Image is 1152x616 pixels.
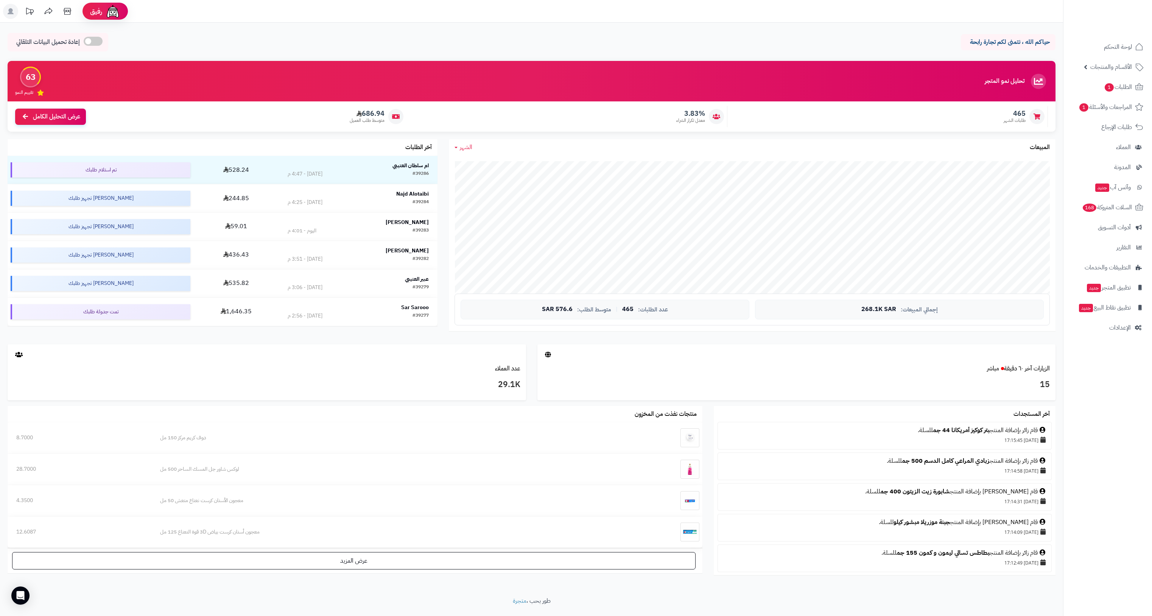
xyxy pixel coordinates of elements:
[680,460,699,479] img: لوكس شاور جل المسك الساحر 500 مل
[1083,204,1096,212] span: 168
[722,557,1048,568] div: [DATE] 17:12:49
[722,518,1048,527] div: قام [PERSON_NAME] بإضافة المنتج للسلة.
[722,465,1048,476] div: [DATE] 17:14:58
[288,284,322,291] div: [DATE] - 3:06 م
[902,456,990,465] a: زبادي المراعي كامل الدسم 500 جم
[880,487,950,496] a: شابورة زيت الزيتون 400 جم
[160,528,596,536] div: معجون أسنان كرست بياض 3D قوة النعناع 125 مل
[16,528,143,536] div: 12.6087
[413,227,429,235] div: #39283
[386,247,429,255] strong: [PERSON_NAME]
[1004,109,1026,118] span: 465
[405,144,432,151] h3: آخر الطلبات
[90,7,102,16] span: رفيق
[288,255,322,263] div: [DATE] - 3:51 م
[105,4,120,19] img: ai-face.png
[542,306,573,313] span: 576.6 SAR
[861,306,896,313] span: 268.1K SAR
[288,199,322,206] div: [DATE] - 4:25 م
[11,586,30,605] div: Open Intercom Messenger
[1087,284,1101,292] span: جديد
[1079,304,1093,312] span: جديد
[616,306,618,312] span: |
[897,548,990,557] a: بطاطس تسالي ليمون و كمون 155 جم
[1068,118,1147,136] a: طلبات الإرجاع
[386,218,429,226] strong: [PERSON_NAME]
[987,364,999,373] small: مباشر
[1085,262,1131,273] span: التطبيقات والخدمات
[1068,198,1147,216] a: السلات المتروكة168
[1068,258,1147,277] a: التطبيقات والخدمات
[722,457,1048,465] div: قام زائر بإضافة المنتج للسلة.
[1086,282,1131,293] span: تطبيق المتجر
[1068,38,1147,56] a: لوحة التحكم
[722,496,1048,507] div: [DATE] 17:14:31
[638,306,668,313] span: عدد الطلبات:
[676,117,705,124] span: معدل تكرار الشراء
[20,4,39,21] a: تحديثات المنصة
[722,549,1048,557] div: قام زائر بإضافة المنتج للسلة.
[350,117,385,124] span: متوسط طلب العميل
[676,109,705,118] span: 3.83%
[1114,162,1131,173] span: المدونة
[11,219,190,234] div: [PERSON_NAME] تجهيز طلبك
[413,284,429,291] div: #39279
[15,109,86,125] a: عرض التحليل الكامل
[635,411,697,418] h3: منتجات نفذت من المخزون
[1004,117,1026,124] span: طلبات الشهر
[1104,82,1132,92] span: الطلبات
[193,213,279,241] td: 59.01
[405,275,429,283] strong: عبير العتيبي
[193,156,279,184] td: 528.24
[1068,278,1147,297] a: تطبيق المتجرجديد
[193,269,279,297] td: 535.82
[350,109,385,118] span: 686.94
[1030,144,1050,151] h3: المبيعات
[495,364,520,373] a: عدد العملاء
[1079,102,1132,112] span: المراجعات والأسئلة
[1101,122,1132,132] span: طلبات الإرجاع
[16,434,143,442] div: 8.7000
[1068,98,1147,116] a: المراجعات والأسئلة1
[722,426,1048,435] div: قام زائر بإضافة المنتج للسلة.
[455,143,472,152] a: الشهر
[622,306,634,313] span: 465
[1090,62,1132,72] span: الأقسام والمنتجات
[1105,83,1114,92] span: 1
[160,434,596,442] div: دوف كريم مركز 150 مل
[722,435,1048,445] div: [DATE] 17:15:45
[1068,158,1147,176] a: المدونة
[987,364,1050,373] a: الزيارات آخر ٦٠ دقيقةمباشر
[894,518,950,527] a: جبنة موزريلا مبشور كيلو
[288,227,316,235] div: اليوم - 4:01 م
[288,312,322,320] div: [DATE] - 2:56 م
[1094,182,1131,193] span: وآتس آب
[16,465,143,473] div: 28.7000
[1116,142,1131,152] span: العملاء
[413,199,429,206] div: #39284
[11,247,190,263] div: [PERSON_NAME] تجهيز طلبك
[1098,222,1131,233] span: أدوات التسويق
[401,303,429,311] strong: Sar Sarooo
[13,378,520,391] h3: 29.1K
[1082,202,1132,213] span: السلات المتروكة
[680,491,699,510] img: معجون الأسنان كرست نعناع منعش 50 مل
[15,89,33,96] span: تقييم النمو
[1068,78,1147,96] a: الطلبات1
[1109,322,1131,333] span: الإعدادات
[11,191,190,206] div: [PERSON_NAME] تجهيز طلبك
[1068,178,1147,196] a: وآتس آبجديد
[160,497,596,504] div: معجون الأسنان كرست نعناع منعش 50 مل
[288,170,322,178] div: [DATE] - 4:47 م
[1068,238,1147,257] a: التقارير
[1116,242,1131,253] span: التقارير
[11,304,190,319] div: تمت جدولة طلبك
[16,497,143,504] div: 4.3500
[1079,103,1088,112] span: 1
[460,143,472,152] span: الشهر
[392,162,429,170] strong: ام سلطان العتيبي
[967,38,1050,47] p: حياكم الله ، نتمنى لكم تجارة رابحة
[513,596,526,605] a: متجرة
[11,162,190,177] div: تم استلام طلبك
[193,298,279,326] td: 1,646.35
